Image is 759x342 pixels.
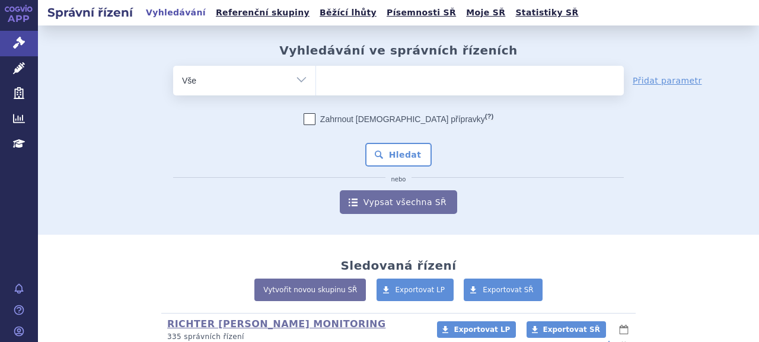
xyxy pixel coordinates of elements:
[340,190,457,214] a: Vypsat všechna SŘ
[340,258,456,273] h2: Sledovaná řízení
[437,321,516,338] a: Exportovat LP
[365,143,432,167] button: Hledat
[167,332,422,342] p: 335 správních řízení
[167,318,385,330] a: RICHTER [PERSON_NAME] MONITORING
[396,286,445,294] span: Exportovat LP
[383,5,460,21] a: Písemnosti SŘ
[316,5,380,21] a: Běžící lhůty
[385,176,412,183] i: nebo
[304,113,493,125] label: Zahrnout [DEMOGRAPHIC_DATA] přípravky
[377,279,454,301] a: Exportovat LP
[618,322,630,337] button: lhůty
[485,113,493,120] abbr: (?)
[254,279,366,301] a: Vytvořit novou skupinu SŘ
[38,4,142,21] h2: Správní řízení
[543,325,600,334] span: Exportovat SŘ
[464,279,543,301] a: Exportovat SŘ
[512,5,582,21] a: Statistiky SŘ
[142,5,209,21] a: Vyhledávání
[454,325,510,334] span: Exportovat LP
[633,75,702,87] a: Přidat parametr
[212,5,313,21] a: Referenční skupiny
[483,286,534,294] span: Exportovat SŘ
[463,5,509,21] a: Moje SŘ
[279,43,518,57] h2: Vyhledávání ve správních řízeních
[527,321,606,338] a: Exportovat SŘ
